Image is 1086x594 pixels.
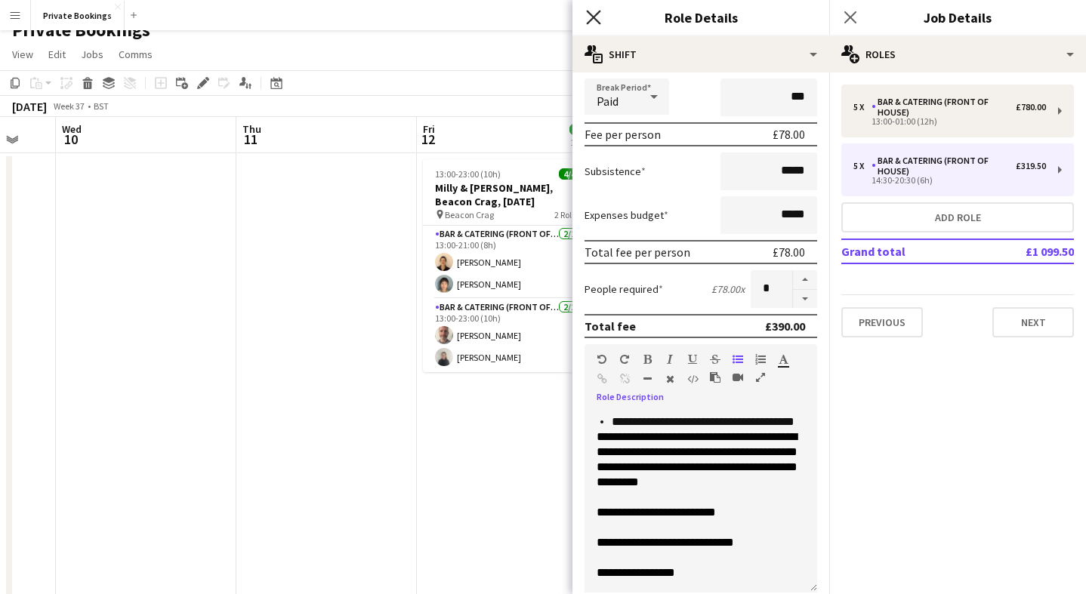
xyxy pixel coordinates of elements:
div: 5 x [853,161,872,171]
button: Horizontal Line [642,373,653,385]
button: Redo [619,353,630,365]
td: £1 099.50 [979,239,1074,263]
span: 11 [240,131,261,148]
button: Bold [642,353,653,365]
label: Subsistence [585,165,646,178]
div: 5 x [853,102,872,112]
span: Week 37 [50,100,88,112]
h3: Job Details [829,8,1086,27]
div: 14:30-20:30 (6h) [853,177,1046,184]
div: Total fee [585,319,636,334]
button: Clear Formatting [665,373,675,385]
span: Comms [119,48,153,61]
span: 2 Roles [554,209,580,220]
h3: Role Details [572,8,829,27]
button: Paste as plain text [710,371,720,383]
button: Previous [841,307,923,337]
span: 4/4 [569,124,591,135]
button: Private Bookings [31,1,125,30]
a: Jobs [75,45,110,64]
span: 10 [60,131,82,148]
span: 12 [421,131,435,148]
button: Text Color [778,353,788,365]
span: Wed [62,122,82,136]
label: People required [585,282,663,296]
div: £78.00 x [711,282,745,296]
button: Add role [841,202,1074,232]
button: Increase [793,270,817,290]
a: Edit [42,45,72,64]
h1: Private Bookings [12,19,150,42]
span: Fri [423,122,435,136]
span: View [12,48,33,61]
button: Unordered List [733,353,743,365]
span: Jobs [81,48,103,61]
span: 13:00-23:00 (10h) [435,168,501,180]
div: 1 Job [570,137,590,148]
div: [DATE] [12,99,47,114]
div: Fee per person [585,127,661,142]
app-card-role: Bar & Catering (Front of House)2/213:00-23:00 (10h)[PERSON_NAME][PERSON_NAME] [423,299,592,372]
div: Shift [572,36,829,72]
div: £78.00 [773,245,805,260]
div: Total fee per person [585,245,690,260]
button: Decrease [793,290,817,309]
app-job-card: 13:00-23:00 (10h)4/4Milly & [PERSON_NAME], Beacon Crag, [DATE] Beacon Crag2 RolesBar & Catering (... [423,159,592,372]
button: Undo [597,353,607,365]
button: Fullscreen [755,371,766,383]
button: Ordered List [755,353,766,365]
label: Expenses budget [585,208,668,222]
div: £78.00 [773,127,805,142]
button: Next [992,307,1074,337]
div: Roles [829,36,1086,72]
span: 4/4 [559,168,580,180]
a: View [6,45,39,64]
button: Underline [687,353,698,365]
button: HTML Code [687,373,698,385]
div: £390.00 [765,319,805,334]
div: £319.50 [1016,161,1046,171]
a: Comms [113,45,159,64]
h3: Milly & [PERSON_NAME], Beacon Crag, [DATE] [423,181,592,208]
div: Bar & Catering (Front of House) [872,155,1016,177]
app-card-role: Bar & Catering (Front of House)2/213:00-21:00 (8h)[PERSON_NAME][PERSON_NAME] [423,226,592,299]
button: Strikethrough [710,353,720,365]
button: Insert video [733,371,743,383]
div: £780.00 [1016,102,1046,112]
div: 13:00-01:00 (12h) [853,118,1046,125]
span: Edit [48,48,66,61]
td: Grand total [841,239,979,263]
span: Beacon Crag [445,209,494,220]
div: BST [94,100,109,112]
button: Italic [665,353,675,365]
span: Thu [242,122,261,136]
span: Paid [597,94,619,109]
div: Bar & Catering (Front of House) [872,97,1016,118]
